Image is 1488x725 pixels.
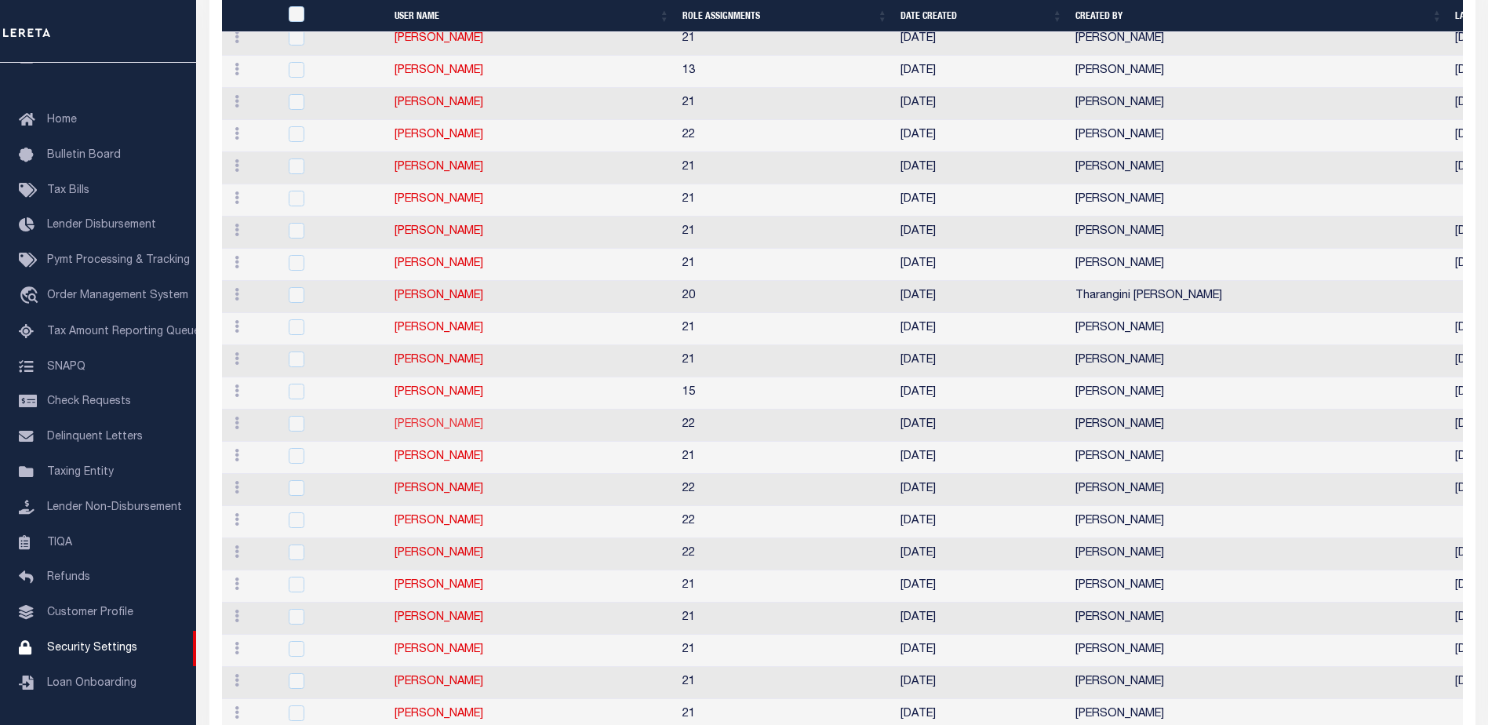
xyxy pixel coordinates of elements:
[395,258,483,269] a: [PERSON_NAME]
[47,396,131,407] span: Check Requests
[1069,667,1449,699] td: [PERSON_NAME]
[894,410,1069,442] td: [DATE]
[395,355,483,366] a: [PERSON_NAME]
[395,129,483,140] a: [PERSON_NAME]
[1069,603,1449,635] td: [PERSON_NAME]
[676,184,894,217] td: 21
[894,152,1069,184] td: [DATE]
[395,644,483,655] a: [PERSON_NAME]
[676,570,894,603] td: 21
[894,88,1069,120] td: [DATE]
[894,249,1069,281] td: [DATE]
[47,185,89,196] span: Tax Bills
[1069,88,1449,120] td: [PERSON_NAME]
[676,442,894,474] td: 21
[894,56,1069,88] td: [DATE]
[19,286,44,307] i: travel_explore
[894,281,1069,313] td: [DATE]
[395,419,483,430] a: [PERSON_NAME]
[47,220,156,231] span: Lender Disbursement
[47,467,114,478] span: Taxing Entity
[676,377,894,410] td: 15
[395,516,483,526] a: [PERSON_NAME]
[47,678,136,689] span: Loan Onboarding
[47,290,188,301] span: Order Management System
[395,97,483,108] a: [PERSON_NAME]
[676,603,894,635] td: 21
[676,217,894,249] td: 21
[1069,442,1449,474] td: [PERSON_NAME]
[395,65,483,76] a: [PERSON_NAME]
[894,377,1069,410] td: [DATE]
[894,603,1069,635] td: [DATE]
[1069,474,1449,506] td: [PERSON_NAME]
[47,502,182,513] span: Lender Non-Disbursement
[676,635,894,667] td: 21
[1069,217,1449,249] td: [PERSON_NAME]
[894,474,1069,506] td: [DATE]
[676,667,894,699] td: 21
[1069,506,1449,538] td: [PERSON_NAME]
[1069,410,1449,442] td: [PERSON_NAME]
[894,667,1069,699] td: [DATE]
[676,345,894,377] td: 21
[676,281,894,313] td: 20
[1069,377,1449,410] td: [PERSON_NAME]
[676,506,894,538] td: 22
[395,194,483,205] a: [PERSON_NAME]
[1069,313,1449,345] td: [PERSON_NAME]
[47,255,190,266] span: Pymt Processing & Tracking
[894,570,1069,603] td: [DATE]
[1069,249,1449,281] td: [PERSON_NAME]
[894,120,1069,152] td: [DATE]
[395,676,483,687] a: [PERSON_NAME]
[47,361,85,372] span: SNAPQ
[395,483,483,494] a: [PERSON_NAME]
[676,56,894,88] td: 13
[395,322,483,333] a: [PERSON_NAME]
[676,152,894,184] td: 21
[395,226,483,237] a: [PERSON_NAME]
[894,506,1069,538] td: [DATE]
[47,432,143,443] span: Delinquent Letters
[47,150,121,161] span: Bulletin Board
[676,249,894,281] td: 21
[1069,635,1449,667] td: [PERSON_NAME]
[1069,56,1449,88] td: [PERSON_NAME]
[676,313,894,345] td: 21
[676,474,894,506] td: 22
[395,548,483,559] a: [PERSON_NAME]
[676,410,894,442] td: 22
[1069,281,1449,313] td: Tharangini [PERSON_NAME]
[1069,570,1449,603] td: [PERSON_NAME]
[894,635,1069,667] td: [DATE]
[47,607,133,618] span: Customer Profile
[1069,538,1449,570] td: [PERSON_NAME]
[676,538,894,570] td: 22
[395,612,483,623] a: [PERSON_NAME]
[1069,184,1449,217] td: [PERSON_NAME]
[1069,120,1449,152] td: [PERSON_NAME]
[1069,345,1449,377] td: [PERSON_NAME]
[894,345,1069,377] td: [DATE]
[894,538,1069,570] td: [DATE]
[47,643,137,654] span: Security Settings
[894,313,1069,345] td: [DATE]
[894,442,1069,474] td: [DATE]
[676,88,894,120] td: 21
[47,537,72,548] span: TIQA
[1069,152,1449,184] td: [PERSON_NAME]
[47,326,200,337] span: Tax Amount Reporting Queue
[395,709,483,720] a: [PERSON_NAME]
[47,572,90,583] span: Refunds
[676,120,894,152] td: 22
[894,184,1069,217] td: [DATE]
[47,115,77,126] span: Home
[894,217,1069,249] td: [DATE]
[395,580,483,591] a: [PERSON_NAME]
[395,162,483,173] a: [PERSON_NAME]
[395,387,483,398] a: [PERSON_NAME]
[395,451,483,462] a: [PERSON_NAME]
[395,290,483,301] a: [PERSON_NAME]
